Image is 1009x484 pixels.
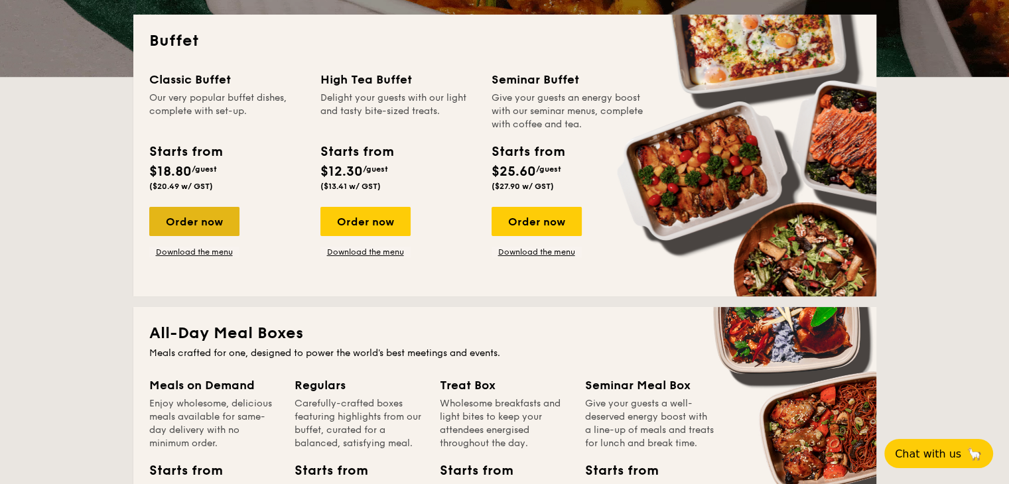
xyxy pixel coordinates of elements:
[492,70,647,89] div: Seminar Buffet
[149,91,304,131] div: Our very popular buffet dishes, complete with set-up.
[149,142,222,162] div: Starts from
[363,164,388,174] span: /guest
[440,376,569,394] div: Treat Box
[320,142,393,162] div: Starts from
[149,182,213,191] span: ($20.49 w/ GST)
[320,91,476,131] div: Delight your guests with our light and tasty bite-sized treats.
[192,164,217,174] span: /guest
[895,448,961,460] span: Chat with us
[492,207,582,236] div: Order now
[492,182,554,191] span: ($27.90 w/ GST)
[149,323,860,344] h2: All-Day Meal Boxes
[536,164,561,174] span: /guest
[149,207,239,236] div: Order now
[967,446,982,461] span: 🦙
[492,247,582,257] a: Download the menu
[320,182,381,191] span: ($13.41 w/ GST)
[585,376,714,394] div: Seminar Meal Box
[440,461,500,481] div: Starts from
[320,207,411,236] div: Order now
[492,164,536,180] span: $25.60
[149,461,209,481] div: Starts from
[585,461,645,481] div: Starts from
[149,164,192,180] span: $18.80
[320,164,363,180] span: $12.30
[320,70,476,89] div: High Tea Buffet
[149,397,279,450] div: Enjoy wholesome, delicious meals available for same-day delivery with no minimum order.
[320,247,411,257] a: Download the menu
[149,247,239,257] a: Download the menu
[149,30,860,52] h2: Buffet
[149,376,279,394] div: Meals on Demand
[492,91,647,131] div: Give your guests an energy boost with our seminar menus, complete with coffee and tea.
[295,397,424,450] div: Carefully-crafted boxes featuring highlights from our buffet, curated for a balanced, satisfying ...
[295,461,354,481] div: Starts from
[492,142,564,162] div: Starts from
[149,70,304,89] div: Classic Buffet
[884,439,993,468] button: Chat with us🦙
[585,397,714,450] div: Give your guests a well-deserved energy boost with a line-up of meals and treats for lunch and br...
[440,397,569,450] div: Wholesome breakfasts and light bites to keep your attendees energised throughout the day.
[149,347,860,360] div: Meals crafted for one, designed to power the world's best meetings and events.
[295,376,424,394] div: Regulars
